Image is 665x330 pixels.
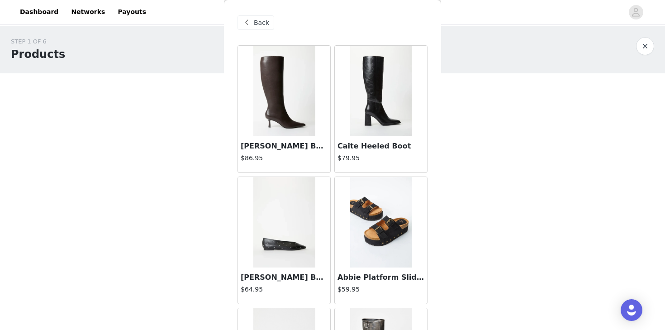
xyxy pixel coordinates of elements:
[337,285,424,294] h4: $59.95
[241,285,328,294] h4: $64.95
[350,177,412,268] img: Abbie Platform Slide Sandal
[241,141,328,152] h3: [PERSON_NAME] Boot
[112,2,152,22] a: Payouts
[337,272,424,283] h3: Abbie Platform Slide Sandal
[66,2,110,22] a: Networks
[621,299,642,321] div: Open Intercom Messenger
[14,2,64,22] a: Dashboard
[632,5,640,19] div: avatar
[337,153,424,163] h4: $79.95
[253,46,315,136] img: Emilia Stiletto Boot
[241,272,328,283] h3: [PERSON_NAME] Ballet Flat
[337,141,424,152] h3: Caite Heeled Boot
[253,177,315,268] img: Beth Ballet Flat
[254,18,269,28] span: Back
[350,46,412,136] img: Caite Heeled Boot
[11,37,65,46] div: STEP 1 OF 6
[11,46,65,62] h1: Products
[241,153,328,163] h4: $86.95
